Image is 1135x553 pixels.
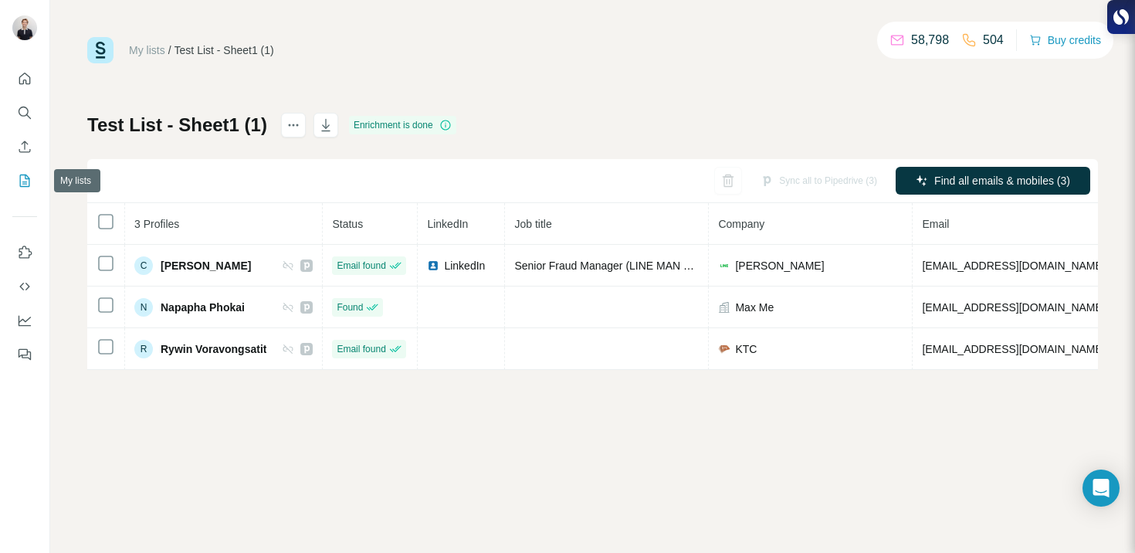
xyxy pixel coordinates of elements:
[12,273,37,300] button: Use Surfe API
[427,218,468,230] span: LinkedIn
[87,113,267,137] h1: Test List - Sheet1 (1)
[332,218,363,230] span: Status
[12,307,37,334] button: Dashboard
[735,300,774,315] span: Max Me
[337,300,363,314] span: Found
[983,31,1004,49] p: 504
[129,44,165,56] a: My lists
[12,65,37,93] button: Quick start
[911,31,949,49] p: 58,798
[12,167,37,195] button: My lists
[718,260,730,272] img: company-logo
[12,99,37,127] button: Search
[1029,29,1101,51] button: Buy credits
[174,42,274,58] div: Test List - Sheet1 (1)
[922,343,1105,355] span: [EMAIL_ADDRESS][DOMAIN_NAME]
[922,301,1105,314] span: [EMAIL_ADDRESS][DOMAIN_NAME]
[718,218,764,230] span: Company
[134,256,153,275] div: C
[735,341,757,357] span: KTC
[12,341,37,368] button: Feedback
[514,260,754,272] span: Senior Fraud Manager (LINE MAN and LINE Pay)
[134,298,153,317] div: N
[12,239,37,266] button: Use Surfe on LinkedIn
[337,342,385,356] span: Email found
[444,258,485,273] span: LinkedIn
[87,37,113,63] img: Surfe Logo
[922,218,949,230] span: Email
[161,258,251,273] span: [PERSON_NAME]
[161,300,245,315] span: Napapha Phokai
[349,116,456,134] div: Enrichment is done
[12,15,37,40] img: Avatar
[337,259,385,273] span: Email found
[896,167,1090,195] button: Find all emails & mobiles (3)
[735,258,824,273] span: [PERSON_NAME]
[134,218,179,230] span: 3 Profiles
[934,173,1070,188] span: Find all emails & mobiles (3)
[161,341,266,357] span: Rywin Voravongsatit
[281,113,306,137] button: actions
[718,343,730,355] img: company-logo
[427,260,439,272] img: LinkedIn logo
[168,42,171,58] li: /
[514,218,551,230] span: Job title
[12,133,37,161] button: Enrich CSV
[1082,470,1120,507] div: Open Intercom Messenger
[134,340,153,358] div: R
[922,260,1105,272] span: [EMAIL_ADDRESS][DOMAIN_NAME]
